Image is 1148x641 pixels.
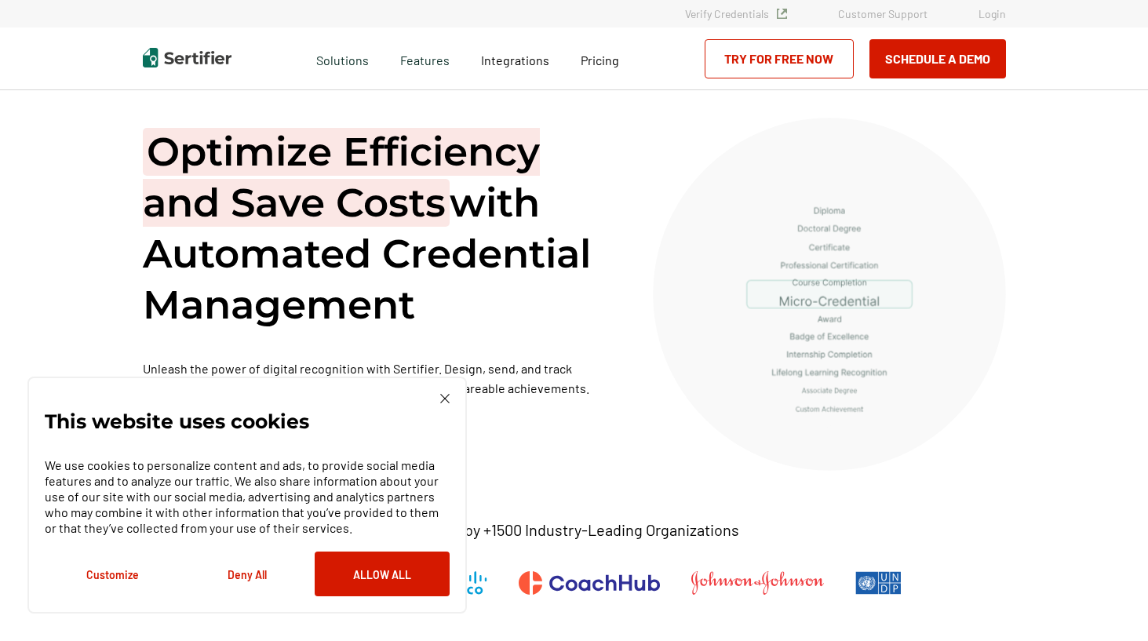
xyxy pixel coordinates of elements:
[838,7,928,20] a: Customer Support
[400,49,450,68] span: Features
[519,571,660,595] img: CoachHub
[869,39,1006,78] button: Schedule a Demo
[705,39,854,78] a: Try for Free Now
[143,359,614,398] p: Unleash the power of digital recognition with Sertifier. Design, send, and track credentials with...
[143,128,540,227] span: Optimize Efficiency and Save Costs
[802,388,857,394] g: Associate Degree
[581,53,619,67] span: Pricing
[481,53,549,67] span: Integrations
[691,571,823,595] img: Johnson & Johnson
[143,48,231,67] img: Sertifier | Digital Credentialing Platform
[45,457,450,536] p: We use cookies to personalize content and ads, to provide social media features and to analyze ou...
[45,413,309,429] p: This website uses cookies
[143,126,614,330] h1: with Automated Credential Management
[855,571,902,595] img: UNDP
[316,49,369,68] span: Solutions
[481,49,549,68] a: Integrations
[777,9,787,19] img: Verified
[180,552,315,596] button: Deny All
[979,7,1006,20] a: Login
[685,7,787,20] a: Verify Credentials
[315,552,450,596] button: Allow All
[440,394,450,403] img: Cookie Popup Close
[409,520,739,540] p: Trusted by +1500 Industry-Leading Organizations
[45,552,180,596] button: Customize
[581,49,619,68] a: Pricing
